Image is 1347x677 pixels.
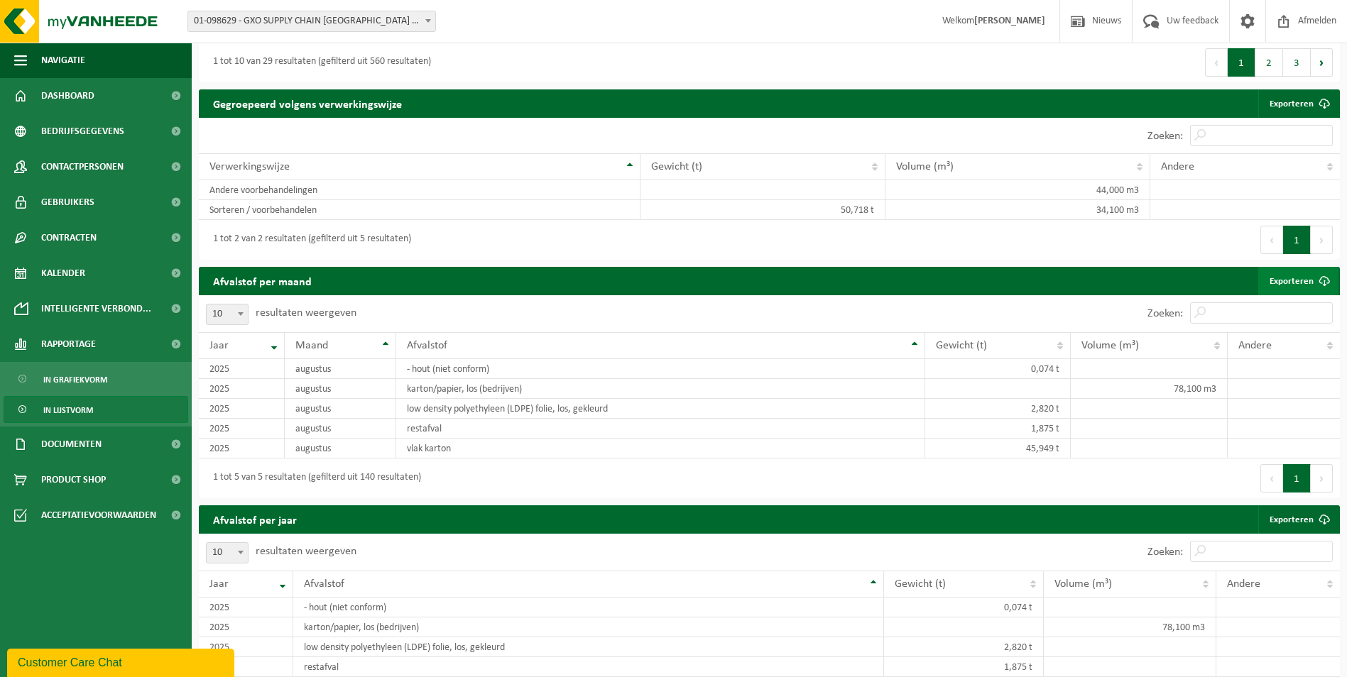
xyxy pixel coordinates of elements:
[293,617,883,637] td: karton/papier, los (bedrijven)
[396,419,925,439] td: restafval
[293,598,883,617] td: - hout (niet conform)
[651,161,702,172] span: Gewicht (t)
[4,396,188,423] a: In lijstvorm
[188,11,435,31] span: 01-098629 - GXO SUPPLY CHAIN ANTWERP NV - ANTWERPEN
[1147,546,1183,558] label: Zoeken:
[1238,340,1272,351] span: Andere
[199,89,416,117] h2: Gegroepeerd volgens verwerkingswijze
[1054,578,1112,590] span: Volume (m³)
[41,78,94,114] span: Dashboard
[884,637,1044,657] td: 2,820 t
[41,185,94,220] span: Gebruikers
[199,399,285,419] td: 2025
[7,646,237,677] iframe: chat widget
[41,426,102,462] span: Documenten
[199,598,293,617] td: 2025
[199,439,285,458] td: 2025
[295,340,328,351] span: Maand
[407,340,447,351] span: Afvalstof
[209,161,290,172] span: Verwerkingswijze
[640,200,885,220] td: 50,718 t
[884,598,1044,617] td: 0,074 t
[885,180,1150,200] td: 44,000 m3
[206,50,431,75] div: 1 tot 10 van 29 resultaten (gefilterd uit 560 resultaten)
[293,637,883,657] td: low density polyethyleen (LDPE) folie, los, gekleurd
[1311,464,1333,492] button: Next
[396,359,925,379] td: - hout (niet conform)
[896,161,954,172] span: Volume (m³)
[207,304,248,324] span: 10
[41,149,124,185] span: Contactpersonen
[4,365,188,392] a: In grafiekvorm
[1227,578,1260,590] span: Andere
[41,114,124,149] span: Bedrijfsgegevens
[41,462,106,497] span: Product Shop
[885,200,1150,220] td: 34,100 m3
[1258,89,1338,118] a: Exporteren
[974,16,1045,26] strong: [PERSON_NAME]
[1071,379,1228,399] td: 78,100 m3
[1147,131,1183,142] label: Zoeken:
[1283,464,1311,492] button: 1
[1161,161,1194,172] span: Andere
[895,578,946,590] span: Gewicht (t)
[1260,226,1283,254] button: Previous
[43,366,107,393] span: In grafiekvorm
[1311,226,1333,254] button: Next
[256,546,356,557] label: resultaten weergeven
[199,617,293,637] td: 2025
[199,419,285,439] td: 2025
[207,543,248,563] span: 10
[285,439,396,458] td: augustus
[206,304,249,325] span: 10
[1228,48,1255,77] button: 1
[206,542,249,563] span: 10
[1255,48,1283,77] button: 2
[884,657,1044,677] td: 1,875 t
[1258,505,1338,534] a: Exporteren
[209,578,229,590] span: Jaar
[1205,48,1228,77] button: Previous
[1283,48,1311,77] button: 3
[925,419,1071,439] td: 1,875 t
[199,267,326,295] h2: Afvalstof per maand
[199,180,640,200] td: Andere voorbehandelingen
[199,637,293,657] td: 2025
[304,578,344,590] span: Afvalstof
[1147,308,1183,319] label: Zoeken:
[41,497,156,533] span: Acceptatievoorwaarden
[206,227,411,253] div: 1 tot 2 van 2 resultaten (gefilterd uit 5 resultaten)
[1081,340,1139,351] span: Volume (m³)
[1044,617,1216,637] td: 78,100 m3
[41,255,85,291] span: Kalender
[41,220,97,255] span: Contracten
[209,340,229,351] span: Jaar
[925,439,1071,458] td: 45,949 t
[285,399,396,419] td: augustus
[396,379,925,399] td: karton/papier, los (bedrijven)
[206,466,421,491] div: 1 tot 5 van 5 resultaten (gefilterd uit 140 resultaten)
[1260,464,1283,492] button: Previous
[187,11,436,32] span: 01-098629 - GXO SUPPLY CHAIN ANTWERP NV - ANTWERPEN
[293,657,883,677] td: restafval
[256,307,356,319] label: resultaten weergeven
[41,291,151,326] span: Intelligente verbond...
[396,399,925,419] td: low density polyethyleen (LDPE) folie, los, gekleurd
[199,200,640,220] td: Sorteren / voorbehandelen
[285,419,396,439] td: augustus
[199,505,311,533] h2: Afvalstof per jaar
[285,379,396,399] td: augustus
[199,657,293,677] td: 2025
[285,359,396,379] td: augustus
[41,43,85,78] span: Navigatie
[41,326,96,362] span: Rapportage
[1283,226,1311,254] button: 1
[1311,48,1333,77] button: Next
[396,439,925,458] td: vlak karton
[936,340,987,351] span: Gewicht (t)
[199,379,285,399] td: 2025
[1258,267,1338,295] a: Exporteren
[925,399,1071,419] td: 2,820 t
[43,397,93,424] span: In lijstvorm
